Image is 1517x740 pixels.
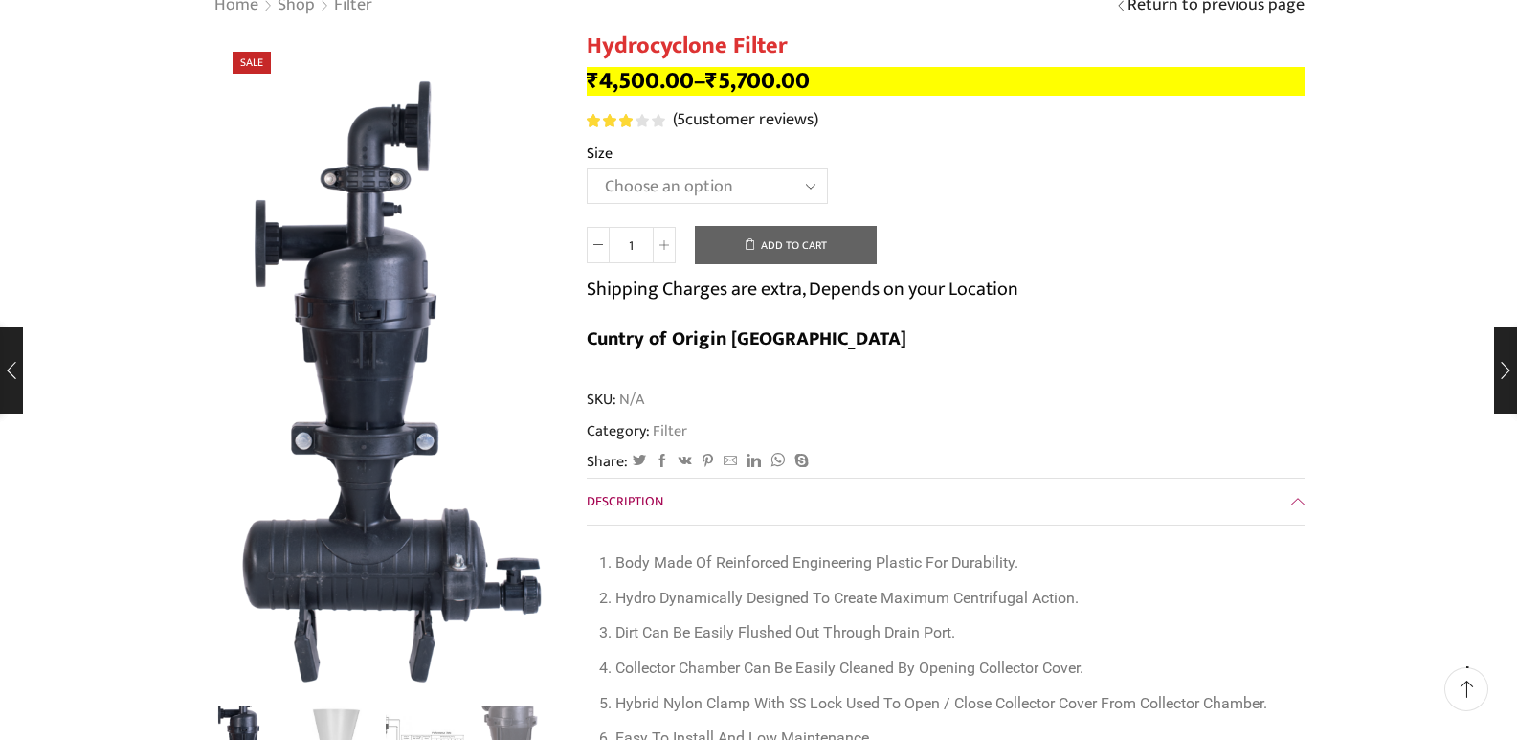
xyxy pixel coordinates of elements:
[587,33,1305,60] h1: Hydrocyclone Filter
[650,418,687,443] a: Filter
[587,143,613,165] label: Size
[615,549,1295,577] li: Body Made Of Reinforced Engineering Plastic For Durability.
[587,67,1305,96] p: –
[587,451,628,473] span: Share:
[587,490,663,512] span: Description
[587,114,664,127] div: Rated 3.20 out of 5
[213,48,558,697] div: 1 / 4
[673,108,818,133] a: (5customer reviews)
[705,61,810,101] bdi: 5,700.00
[587,61,599,101] span: ₹
[233,52,271,74] span: Sale
[587,274,1018,304] p: Shipping Charges are extra, Depends on your Location
[587,114,636,127] span: Rated out of 5 based on customer ratings
[615,585,1295,613] li: Hydro Dynamically Designed To Create Maximum Centrifugal Action.
[587,389,1305,411] span: SKU:
[587,323,906,355] b: Cuntry of Origin [GEOGRAPHIC_DATA]
[616,389,644,411] span: N/A
[677,105,685,134] span: 5
[695,226,877,264] button: Add to cart
[615,655,1295,683] li: Collector Chamber Can Be Easily Cleaned By Opening Collector Cover.
[587,479,1305,525] a: Description
[587,420,687,442] span: Category:
[587,61,694,101] bdi: 4,500.00
[615,690,1295,718] li: Hybrid Nylon Clamp With SS Lock Used To Open / Close Collector Cover From Collector Chamber.
[587,114,668,127] span: 5
[610,227,653,263] input: Product quantity
[615,619,1295,647] li: Dirt Can Be Easily Flushed Out Through Drain Port.
[705,61,718,101] span: ₹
